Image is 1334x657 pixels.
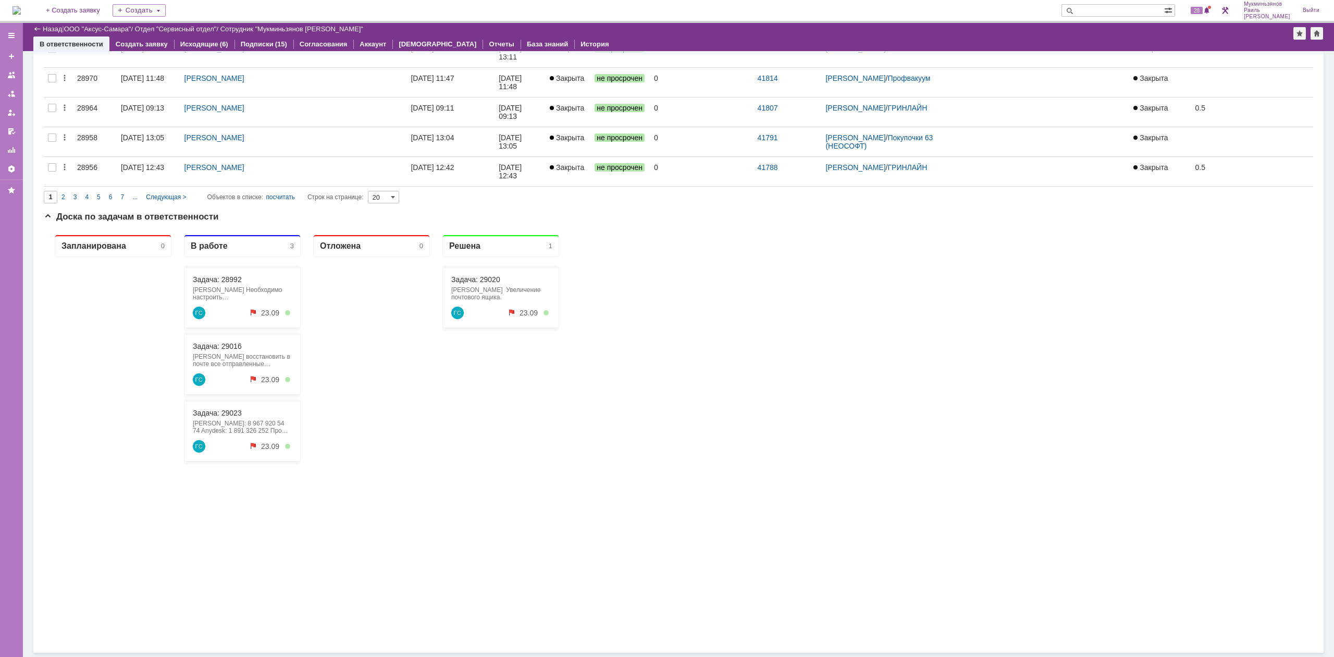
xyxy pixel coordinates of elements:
a: Задача: 28992 [149,49,198,57]
div: / [825,74,967,82]
div: Задача: 28992 [149,49,248,57]
a: [PERSON_NAME] [825,104,885,112]
div: Действия [60,74,69,82]
a: Отчеты [3,142,20,159]
div: Колесов Денис Гринлайн Прошу восстановить в почте все отправленные сообщения и архив. [149,127,248,141]
div: [DATE] 13:11 [499,44,524,61]
a: не просрочен [590,68,650,97]
div: не просрочен [463,82,472,92]
span: 2 [61,193,65,201]
a: 28958 [73,127,117,156]
div: 23.09.2025 [476,82,494,91]
a: Отчеты [489,40,514,48]
a: [DATE] 09:11 [406,98,495,127]
a: 28964 [73,98,117,127]
div: 0.5 [1195,163,1309,172]
a: Согласования [300,40,348,48]
a: Закрыта [1129,68,1191,97]
span: не просрочен [595,74,645,82]
a: Мои согласования [3,123,20,140]
a: Закрыта [546,127,590,156]
div: Действия [60,133,69,142]
span: Закрыта [1133,163,1168,172]
a: [DATE] 13:05 [495,127,546,156]
span: ... [132,193,138,201]
a: Закрыта [546,68,590,97]
a: [DEMOGRAPHIC_DATA] [399,40,476,48]
span: Доска по задачам в ответственности [44,212,219,222]
span: Закрыта [1133,133,1168,142]
div: 0.5 [1195,104,1309,112]
div: (6) [220,40,228,48]
div: не просрочен [205,149,213,159]
a: Галстьян Степан Александрович [149,214,162,226]
div: (15) [275,40,287,48]
div: Сотрудник "Мукминьзянов [PERSON_NAME]" [220,25,363,33]
a: Заявки в моей ответственности [3,86,20,102]
a: [DATE] 13:11 [117,38,180,67]
div: 1 [505,16,509,23]
div: 28964 [77,104,113,112]
div: не просрочен [241,84,246,89]
a: [PERSON_NAME] [184,133,244,142]
div: не просрочен [241,151,246,156]
a: [DATE] 09:13 [495,98,546,127]
a: 28970 [73,68,117,97]
a: Задача: 29020 [407,49,456,57]
a: 41814 [758,74,778,82]
div: 28958 [77,133,113,142]
a: [DATE] 12:43 [117,157,180,186]
a: Задача: 29023 [149,182,198,191]
a: Исходящие [180,40,218,48]
span: Следующая > [146,193,186,201]
div: Действия [60,163,69,172]
span: 3 [73,193,77,201]
div: Задача: 29023 [149,182,248,191]
a: 0.5 [1191,98,1313,127]
div: / [825,163,967,172]
div: Добавить в избранное [1293,27,1306,40]
div: / [825,104,967,112]
a: ГРИНЛАЙН [887,163,927,172]
a: [PERSON_NAME] [825,163,885,172]
a: Закрыта [1129,38,1191,67]
div: 28970 [77,74,113,82]
span: 5 [97,193,101,201]
a: Подписки [241,40,274,48]
div: 0 [654,74,749,82]
span: Мукминьзянов [1244,1,1290,7]
div: [DATE] 09:13 [499,104,524,120]
div: Чурикова Юлия Гринлайн Номер: 8 967 920 54 74 Anydesk: 1 891 326 252 Прошу подключить меня к скан... [149,193,248,208]
span: Раиль [1244,7,1290,14]
span: Расширенный поиск [1164,5,1175,15]
div: не просрочен [500,84,505,89]
a: 0 [650,127,754,156]
a: Мои заявки [3,104,20,121]
img: logo [13,6,21,15]
div: / [825,133,967,150]
span: Закрыта [550,104,584,112]
a: не просрочен [590,127,650,156]
a: [DATE] 13:05 [117,127,180,156]
div: не просрочен [241,217,246,223]
a: 28971 [73,38,117,67]
a: [PERSON_NAME] [184,74,244,82]
a: Профвакуум [887,74,930,82]
a: 0 [650,68,754,97]
div: Создать [113,4,166,17]
div: посчитать [266,191,295,203]
a: не просрочен [590,157,650,186]
div: [DATE] 12:43 [499,163,524,180]
a: [DATE] 12:43 [495,157,546,186]
a: [DATE] 11:48 [495,68,546,97]
div: [DATE] 11:48 [499,74,524,91]
a: 41791 [758,133,778,142]
div: [DATE] 13:05 [499,133,524,150]
a: 0 [650,38,754,67]
a: Заявки на командах [3,67,20,83]
div: Действия [60,104,69,112]
div: 23.09.2025 [217,82,236,91]
span: Закрыта [550,163,584,172]
span: не просрочен [595,133,645,142]
span: 4 [85,193,89,201]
